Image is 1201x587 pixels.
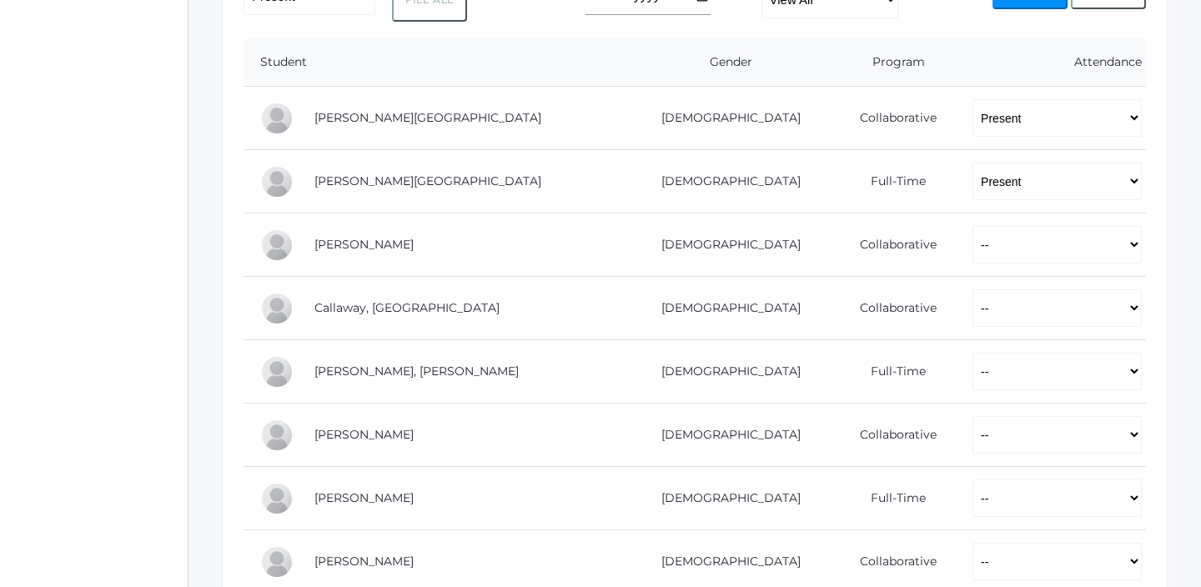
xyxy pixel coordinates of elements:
[829,404,956,467] td: Collaborative
[260,165,294,198] div: Jordan Bell
[956,38,1146,87] th: Attendance
[314,237,414,252] a: [PERSON_NAME]
[829,467,956,530] td: Full-Time
[260,102,294,135] div: Charlotte Bair
[314,300,500,315] a: Callaway, [GEOGRAPHIC_DATA]
[621,87,829,150] td: [DEMOGRAPHIC_DATA]
[260,292,294,325] div: Kiel Callaway
[829,340,956,404] td: Full-Time
[829,38,956,87] th: Program
[260,482,294,515] div: Olivia Dainko
[260,228,294,262] div: Lee Blasman
[621,277,829,340] td: [DEMOGRAPHIC_DATA]
[621,150,829,213] td: [DEMOGRAPHIC_DATA]
[621,404,829,467] td: [DEMOGRAPHIC_DATA]
[621,213,829,277] td: [DEMOGRAPHIC_DATA]
[621,467,829,530] td: [DEMOGRAPHIC_DATA]
[829,150,956,213] td: Full-Time
[314,490,414,505] a: [PERSON_NAME]
[314,173,541,188] a: [PERSON_NAME][GEOGRAPHIC_DATA]
[829,277,956,340] td: Collaborative
[829,213,956,277] td: Collaborative
[244,38,621,87] th: Student
[314,554,414,569] a: [PERSON_NAME]
[314,364,519,379] a: [PERSON_NAME], [PERSON_NAME]
[260,355,294,389] div: Luna Cardenas
[829,87,956,150] td: Collaborative
[314,110,541,125] a: [PERSON_NAME][GEOGRAPHIC_DATA]
[621,340,829,404] td: [DEMOGRAPHIC_DATA]
[260,419,294,452] div: Teddy Dahlstrom
[621,38,829,87] th: Gender
[260,545,294,579] div: Nathan Dishchekenian
[314,427,414,442] a: [PERSON_NAME]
